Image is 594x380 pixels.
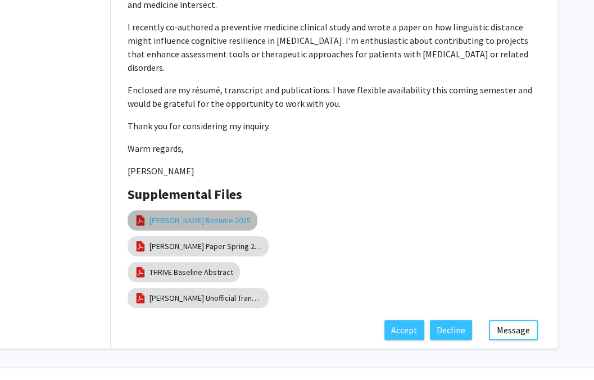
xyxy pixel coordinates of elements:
button: Message [489,320,538,340]
a: [PERSON_NAME] Paper Spring 2025 [149,241,262,252]
a: THRIVE Baseline Abstract [149,266,233,278]
img: pdf_icon.png [134,214,147,227]
p: [PERSON_NAME] [128,164,541,178]
button: Accept [384,320,424,340]
a: [PERSON_NAME] Resume 2025 [149,215,251,227]
p: Enclosed are my résumé, transcript and publications. I have flexible availability this coming sem... [128,83,541,110]
img: pdf_icon.png [134,266,147,278]
p: Warm regards, [128,142,541,155]
p: Thank you for considering my inquiry. [128,119,541,133]
img: pdf_icon.png [134,240,147,252]
a: [PERSON_NAME] Unofficial Transcript [149,292,262,304]
iframe: Chat [8,329,48,372]
h4: Supplemental Files [128,187,541,203]
img: pdf_icon.png [134,292,147,304]
button: Decline [430,320,472,340]
p: I recently co‑authored a preventive medicine clinical study and wrote a paper on how linguistic d... [128,20,541,74]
